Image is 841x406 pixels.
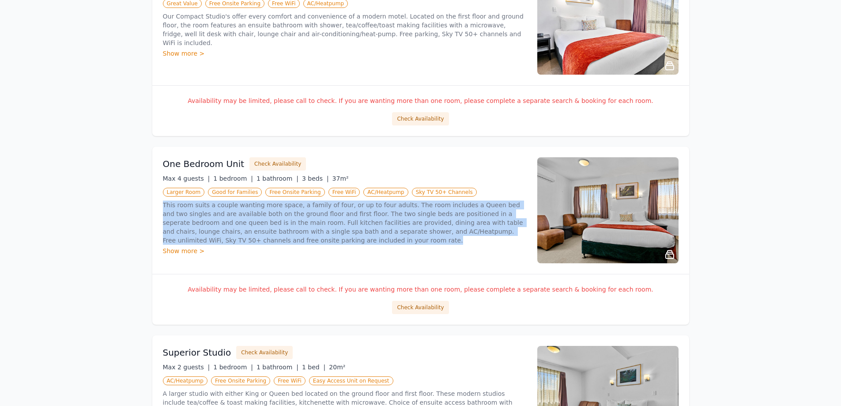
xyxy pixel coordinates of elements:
span: AC/Heatpump [363,188,408,197]
span: 20m² [329,364,345,371]
span: Larger Room [163,188,205,197]
span: Sky TV 50+ Channels [412,188,477,197]
span: Free Onsite Parking [265,188,324,197]
span: 1 bedroom | [213,364,253,371]
h3: Superior Studio [163,346,231,359]
span: Free WiFi [274,376,305,385]
span: Free WiFi [328,188,360,197]
div: Show more > [163,49,527,58]
p: Availability may be limited, please call to check. If you are wanting more than one room, please ... [163,96,679,105]
span: Free Onsite Parking [211,376,270,385]
p: Availability may be limited, please call to check. If you are wanting more than one room, please ... [163,285,679,294]
span: 1 bed | [302,364,325,371]
span: 1 bedroom | [213,175,253,182]
span: 1 bathroom | [256,175,298,182]
p: Our Compact Studio's offer every comfort and convenience of a modern motel. Located on the first ... [163,12,527,47]
span: 3 beds | [302,175,329,182]
button: Check Availability [249,157,306,171]
div: Show more > [163,247,527,255]
span: Max 4 guests | [163,175,210,182]
span: Easy Access Unit on Request [309,376,393,385]
button: Check Availability [236,346,293,359]
button: Check Availability [392,301,449,314]
p: This room suits a couple wanting more space, a family of four, or up to four adults. The room inc... [163,201,527,245]
span: Max 2 guests | [163,364,210,371]
span: AC/Heatpump [163,376,207,385]
h3: One Bedroom Unit [163,158,245,170]
span: 1 bathroom | [256,364,298,371]
span: Good for Families [208,188,262,197]
button: Check Availability [392,112,449,125]
span: 37m² [332,175,349,182]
